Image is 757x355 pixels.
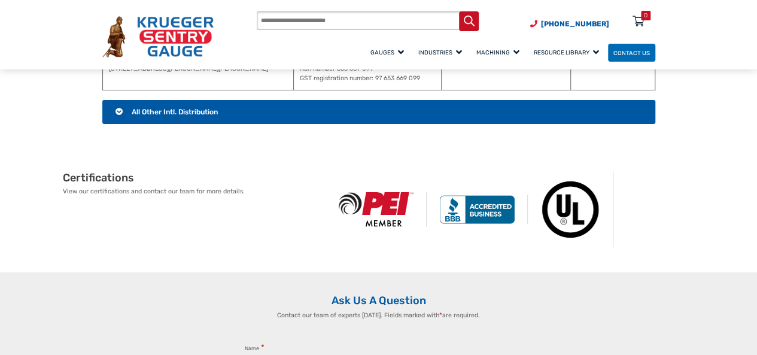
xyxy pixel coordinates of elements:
span: [PHONE_NUMBER] [541,20,609,28]
span: Gauges [370,49,404,56]
span: Contact Us [613,49,650,56]
legend: Name [245,343,265,353]
a: Contact Us [608,44,655,62]
a: Resource Library [528,42,608,63]
p: Contact our team of experts [DATE]. Fields marked with are required. [233,311,525,320]
span: Industries [418,49,462,56]
h2: Certifications [63,171,326,185]
img: Underwriters Laboratories [528,171,613,247]
a: Gauges [365,42,413,63]
span: All Other Intl. Distribution [132,108,218,116]
span: Machining [476,49,519,56]
img: Krueger Sentry Gauge [102,16,214,57]
img: BBB [427,195,528,224]
h2: Ask Us A Question [102,294,655,308]
a: Industries [413,42,471,63]
a: Machining [471,42,528,63]
img: PEI Member [326,192,427,227]
span: Resource Library [534,49,599,56]
p: View our certifications and contact our team for more details. [63,187,326,196]
a: Phone Number (920) 434-8860 [530,19,609,29]
div: 0 [644,11,647,20]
